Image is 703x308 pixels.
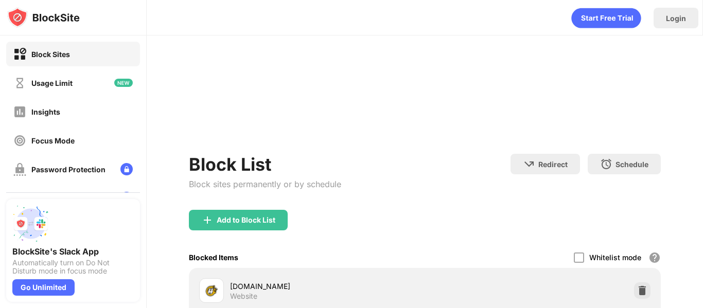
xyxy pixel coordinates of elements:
[120,192,133,204] img: lock-menu.svg
[13,48,26,61] img: block-on.svg
[189,179,341,189] div: Block sites permanently or by schedule
[189,253,238,262] div: Blocked Items
[31,107,60,116] div: Insights
[13,77,26,89] img: time-usage-off.svg
[12,246,134,257] div: BlockSite's Slack App
[230,292,257,301] div: Website
[13,163,26,176] img: password-protection-off.svg
[13,105,26,118] img: insights-off.svg
[12,259,134,275] div: Automatically turn on Do Not Disturb mode in focus mode
[120,163,133,175] img: lock-menu.svg
[189,64,661,141] iframe: Banner
[230,281,425,292] div: [DOMAIN_NAME]
[114,79,133,87] img: new-icon.svg
[12,205,49,242] img: push-slack.svg
[7,7,80,28] img: logo-blocksite.svg
[31,50,70,59] div: Block Sites
[217,216,275,224] div: Add to Block List
[205,284,218,297] img: favicons
[31,165,106,174] div: Password Protection
[538,160,568,169] div: Redirect
[31,79,73,87] div: Usage Limit
[666,14,686,23] div: Login
[616,160,648,169] div: Schedule
[12,279,75,296] div: Go Unlimited
[31,136,75,145] div: Focus Mode
[189,154,341,175] div: Block List
[13,192,26,205] img: customize-block-page-off.svg
[13,134,26,147] img: focus-off.svg
[571,8,641,28] div: animation
[589,253,641,262] div: Whitelist mode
